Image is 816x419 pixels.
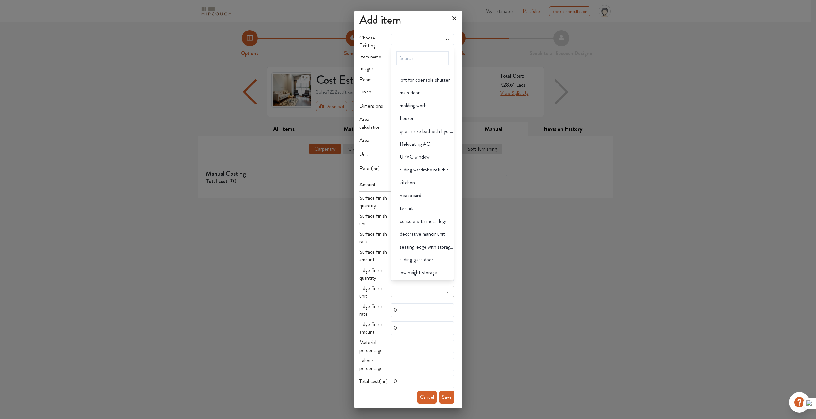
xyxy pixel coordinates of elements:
span: Edge finish amount [359,320,382,336]
h3: Add item [354,11,462,27]
span: tv unit [400,205,413,212]
span: Amount [359,181,376,188]
button: Save [439,391,454,404]
span: Surface finish amount [359,248,387,263]
span: Edge finish rate [359,302,382,318]
span: Rate (inr) [359,165,380,172]
span: headboard [400,192,421,199]
span: Surface finish quantity [359,194,387,209]
span: console with metal legs [400,217,447,225]
span: Area [359,136,369,144]
span: sliding glass door [400,256,433,264]
button: Cancel [417,391,437,404]
span: queen size bed with hydraulic storage [400,127,454,135]
span: decorative mandir unit [400,230,445,238]
button: Open [443,288,452,297]
span: sliding wardrobe refurbishment [400,166,454,174]
span: Total cost(inr) [359,378,388,385]
span: kitchen [400,179,415,187]
span: Surface finish unit [359,212,387,227]
span: Relocating AC [400,140,430,148]
span: Choose Existing [359,34,375,49]
span: Finish [359,88,371,95]
span: Edge finish unit [359,284,382,300]
span: Room [359,76,372,83]
span: Edge finish quantity [359,266,382,282]
span: main door [400,89,420,97]
span: Unit [359,151,368,158]
span: Item name [359,53,381,60]
span: Area calculation [359,116,381,131]
span: Labour percentage [359,357,383,372]
span: low height storage [400,269,437,276]
input: Search [396,51,449,65]
span: Surface finish rate [359,230,387,245]
span: loft for openable shutter [400,76,450,84]
span: UPVC window [400,153,430,161]
span: molding work [400,102,426,109]
span: Images [359,65,374,72]
span: Louver [400,115,414,122]
span: Dimensions [359,102,383,109]
span: seating ledge with storage below [400,243,454,251]
span: Material percentage [359,339,383,354]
